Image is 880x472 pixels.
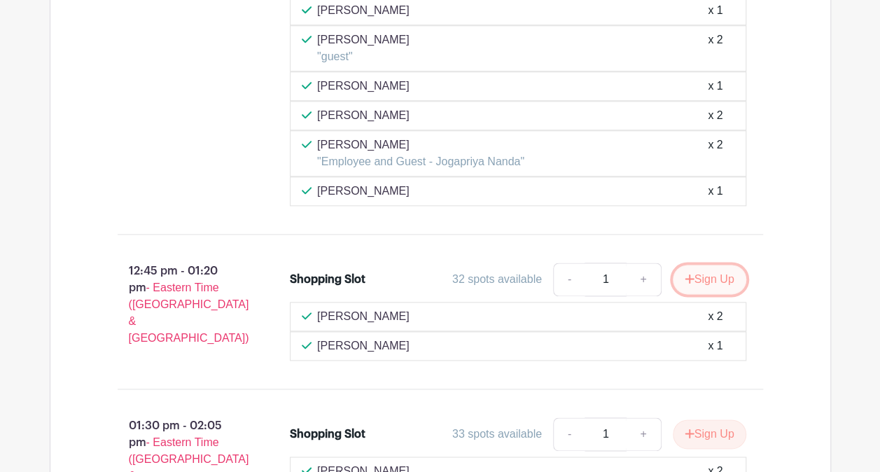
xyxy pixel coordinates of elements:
button: Sign Up [673,265,746,294]
div: x 2 [708,137,722,170]
div: 32 spots available [452,271,542,288]
div: x 1 [708,78,722,95]
div: x 1 [708,338,722,354]
p: [PERSON_NAME] [317,2,410,19]
p: "Employee and Guest - Jogapriya Nanda" [317,153,524,170]
a: - [553,263,585,296]
div: 33 spots available [452,426,542,443]
div: x 2 [708,107,722,124]
div: x 1 [708,183,722,200]
a: + [626,417,661,451]
div: x 2 [708,308,722,325]
p: [PERSON_NAME] [317,183,410,200]
p: [PERSON_NAME] [317,107,410,124]
span: - Eastern Time ([GEOGRAPHIC_DATA] & [GEOGRAPHIC_DATA]) [129,282,249,344]
p: 12:45 pm - 01:20 pm [95,257,268,352]
p: [PERSON_NAME] [317,78,410,95]
p: "guest" [317,48,410,65]
div: x 1 [708,2,722,19]
div: Shopping Slot [290,271,365,288]
button: Sign Up [673,419,746,449]
div: x 2 [708,32,722,65]
p: [PERSON_NAME] [317,137,524,153]
a: + [626,263,661,296]
div: Shopping Slot [290,426,365,443]
p: [PERSON_NAME] [317,338,410,354]
p: [PERSON_NAME] [317,308,410,325]
a: - [553,417,585,451]
p: [PERSON_NAME] [317,32,410,48]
